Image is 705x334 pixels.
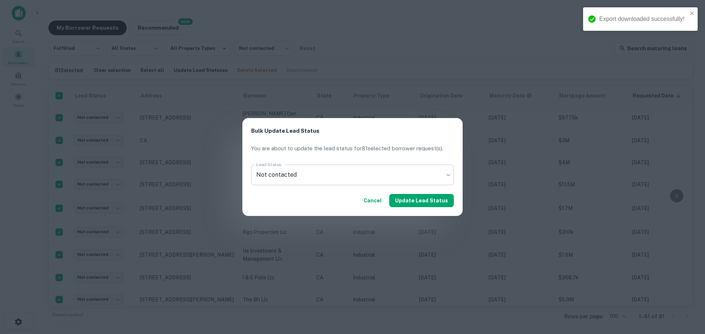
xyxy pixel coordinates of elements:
button: Cancel [361,194,385,207]
button: Update Lead Status [389,194,454,207]
div: Export downloaded successfully! [599,15,687,23]
p: You are about to update the lead status for 81 selected borrower request(s). [251,144,454,153]
button: close [690,10,695,17]
div: Not contacted [251,165,454,185]
iframe: Chat Widget [668,275,705,311]
label: Lead Status [256,161,281,168]
h2: Bulk Update Lead Status [242,118,463,144]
